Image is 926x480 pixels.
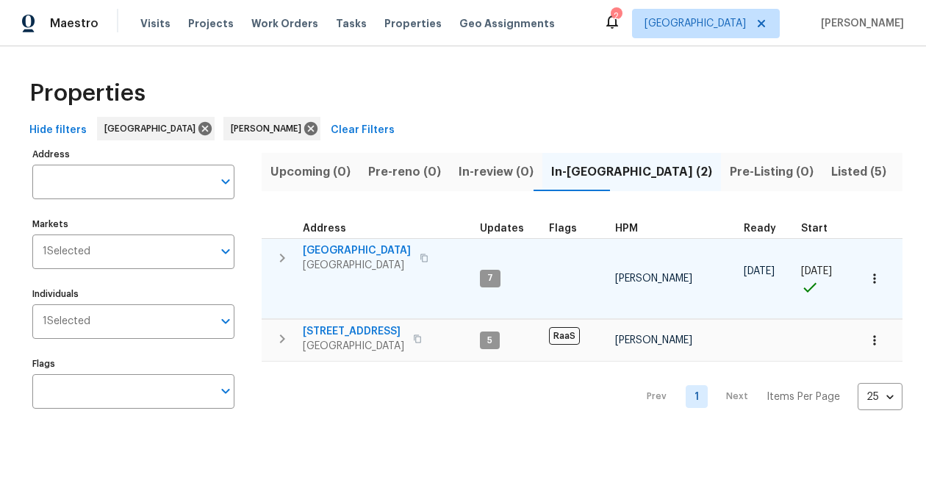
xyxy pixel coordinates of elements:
[384,16,442,31] span: Properties
[188,16,234,31] span: Projects
[215,241,236,262] button: Open
[858,378,902,416] div: 25
[303,324,404,339] span: [STREET_ADDRESS]
[744,223,776,234] span: Ready
[615,223,638,234] span: HPM
[615,335,692,345] span: [PERSON_NAME]
[459,16,555,31] span: Geo Assignments
[481,272,499,284] span: 7
[744,266,775,276] span: [DATE]
[730,162,814,182] span: Pre-Listing (0)
[549,327,580,345] span: RaaS
[336,18,367,29] span: Tasks
[215,381,236,401] button: Open
[551,162,712,182] span: In-[GEOGRAPHIC_DATA] (2)
[303,243,411,258] span: [GEOGRAPHIC_DATA]
[331,121,395,140] span: Clear Filters
[325,117,401,144] button: Clear Filters
[303,223,346,234] span: Address
[32,150,234,159] label: Address
[231,121,307,136] span: [PERSON_NAME]
[251,16,318,31] span: Work Orders
[831,162,886,182] span: Listed (5)
[43,246,90,258] span: 1 Selected
[32,290,234,298] label: Individuals
[686,385,708,408] a: Goto page 1
[368,162,441,182] span: Pre-reno (0)
[215,171,236,192] button: Open
[611,9,621,24] div: 2
[633,370,902,423] nav: Pagination Navigation
[303,258,411,273] span: [GEOGRAPHIC_DATA]
[801,223,828,234] span: Start
[104,121,201,136] span: [GEOGRAPHIC_DATA]
[615,273,692,284] span: [PERSON_NAME]
[795,238,847,319] td: Project started on time
[29,121,87,140] span: Hide filters
[215,311,236,332] button: Open
[549,223,577,234] span: Flags
[480,223,524,234] span: Updates
[767,390,840,404] p: Items Per Page
[801,266,832,276] span: [DATE]
[303,339,404,354] span: [GEOGRAPHIC_DATA]
[29,86,146,101] span: Properties
[32,220,234,229] label: Markets
[50,16,98,31] span: Maestro
[24,117,93,144] button: Hide filters
[744,223,789,234] div: Earliest renovation start date (first business day after COE or Checkout)
[815,16,904,31] span: [PERSON_NAME]
[481,334,498,347] span: 5
[97,117,215,140] div: [GEOGRAPHIC_DATA]
[43,315,90,328] span: 1 Selected
[223,117,320,140] div: [PERSON_NAME]
[270,162,351,182] span: Upcoming (0)
[32,359,234,368] label: Flags
[140,16,171,31] span: Visits
[801,223,841,234] div: Actual renovation start date
[645,16,746,31] span: [GEOGRAPHIC_DATA]
[459,162,534,182] span: In-review (0)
